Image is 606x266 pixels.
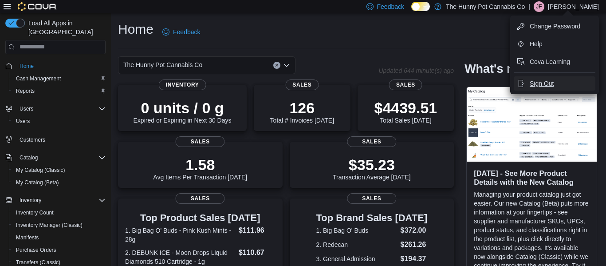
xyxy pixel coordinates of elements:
[16,209,54,216] span: Inventory Count
[16,195,106,206] span: Inventory
[18,2,57,11] img: Cova
[333,156,411,181] div: Transaction Average [DATE]
[401,239,428,250] dd: $261.26
[12,73,64,84] a: Cash Management
[20,105,33,112] span: Users
[20,197,41,204] span: Inventory
[9,115,109,127] button: Users
[374,99,437,124] div: Total Sales [DATE]
[16,118,30,125] span: Users
[125,226,235,244] dt: 1. Big Bag O' Buds - Pink Kush Mints - 28g
[16,134,106,145] span: Customers
[401,225,428,236] dd: $372.00
[374,99,437,117] p: $4439.51
[12,245,106,255] span: Purchase Orders
[159,79,206,90] span: Inventory
[9,231,109,244] button: Manifests
[12,86,38,96] a: Reports
[514,55,595,69] button: Cova Learning
[530,22,580,31] span: Change Password
[548,1,599,12] p: [PERSON_NAME]
[9,244,109,256] button: Purchase Orders
[12,220,106,230] span: Inventory Manager (Classic)
[514,37,595,51] button: Help
[176,136,225,147] span: Sales
[12,207,57,218] a: Inventory Count
[530,40,543,48] span: Help
[316,240,397,249] dt: 2. Redecan
[333,156,411,174] p: $35.23
[534,1,544,12] div: Jeremy Farwell
[283,62,290,69] button: Open list of options
[530,57,570,66] span: Cova Learning
[16,135,49,145] a: Customers
[134,99,232,117] p: 0 units / 0 g
[16,167,65,174] span: My Catalog (Classic)
[273,62,280,69] button: Clear input
[12,165,69,175] a: My Catalog (Classic)
[474,169,590,187] h3: [DATE] - See More Product Details with the New Catalog
[12,245,60,255] a: Purchase Orders
[12,116,33,127] a: Users
[9,164,109,176] button: My Catalog (Classic)
[123,60,202,70] span: The Hunny Pot Cannabis Co
[446,1,525,12] p: The Hunny Pot Cannabis Co
[173,28,200,36] span: Feedback
[176,193,225,204] span: Sales
[12,220,86,230] a: Inventory Manager (Classic)
[2,60,109,72] button: Home
[12,177,106,188] span: My Catalog (Beta)
[285,79,319,90] span: Sales
[159,23,204,41] a: Feedback
[20,136,45,143] span: Customers
[9,176,109,189] button: My Catalog (Beta)
[389,79,422,90] span: Sales
[12,232,42,243] a: Manifests
[12,73,106,84] span: Cash Management
[20,63,34,70] span: Home
[16,60,106,71] span: Home
[16,152,106,163] span: Catalog
[411,2,430,11] input: Dark Mode
[2,103,109,115] button: Users
[316,226,397,235] dt: 1. Big Bag O' Buds
[239,247,275,258] dd: $110.67
[2,133,109,146] button: Customers
[270,99,334,117] p: 126
[9,72,109,85] button: Cash Management
[16,87,35,95] span: Reports
[12,177,63,188] a: My Catalog (Beta)
[378,67,454,74] p: Updated 644 minute(s) ago
[12,207,106,218] span: Inventory Count
[536,1,542,12] span: JF
[12,116,106,127] span: Users
[347,136,396,147] span: Sales
[514,76,595,91] button: Sign Out
[16,234,39,241] span: Manifests
[514,19,595,33] button: Change Password
[270,99,334,124] div: Total # Invoices [DATE]
[9,206,109,219] button: Inventory Count
[377,2,404,11] span: Feedback
[316,254,397,263] dt: 3. General Admission
[9,85,109,97] button: Reports
[134,99,232,124] div: Expired or Expiring in Next 30 Days
[401,254,428,264] dd: $194.37
[16,222,83,229] span: Inventory Manager (Classic)
[12,86,106,96] span: Reports
[20,154,38,161] span: Catalog
[125,213,275,223] h3: Top Product Sales [DATE]
[12,232,106,243] span: Manifests
[347,193,396,204] span: Sales
[16,179,59,186] span: My Catalog (Beta)
[2,151,109,164] button: Catalog
[16,195,45,206] button: Inventory
[530,79,554,88] span: Sign Out
[316,213,427,223] h3: Top Brand Sales [DATE]
[16,246,56,254] span: Purchase Orders
[25,19,106,36] span: Load All Apps in [GEOGRAPHIC_DATA]
[12,165,106,175] span: My Catalog (Classic)
[153,156,247,181] div: Avg Items Per Transaction [DATE]
[16,75,61,82] span: Cash Management
[16,103,106,114] span: Users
